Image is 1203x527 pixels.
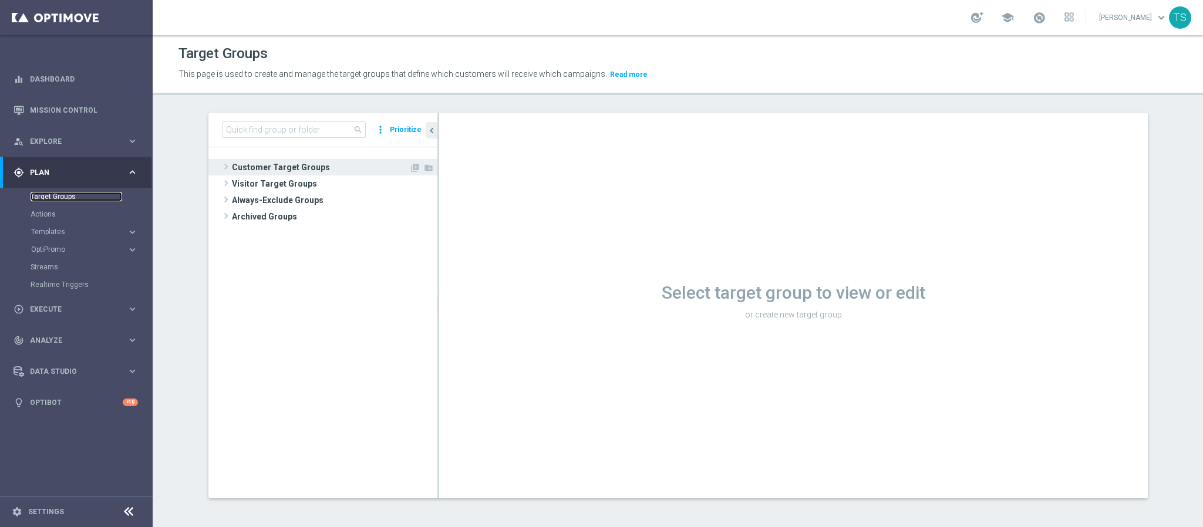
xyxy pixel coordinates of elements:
button: Mission Control [13,106,139,115]
span: Archived Groups [232,208,437,225]
div: Mission Control [14,94,138,126]
div: Data Studio [14,366,127,377]
span: Execute [30,306,127,313]
span: This page is used to create and manage the target groups that define which customers will receive... [178,69,607,79]
button: lightbulb Optibot +10 [13,398,139,407]
h1: Target Groups [178,45,268,62]
button: chevron_left [426,122,437,138]
span: Analyze [30,337,127,344]
h1: Select target group to view or edit [439,282,1148,303]
div: Optibot [14,387,138,418]
div: Explore [14,136,127,147]
i: track_changes [14,335,24,346]
button: OptiPromo keyboard_arrow_right [31,245,139,254]
div: Analyze [14,335,127,346]
a: Settings [28,508,64,515]
i: keyboard_arrow_right [127,335,138,346]
button: track_changes Analyze keyboard_arrow_right [13,336,139,345]
i: chevron_left [426,125,437,136]
span: Plan [30,169,127,176]
button: Prioritize [388,122,423,138]
i: keyboard_arrow_right [127,167,138,178]
i: gps_fixed [14,167,24,178]
span: keyboard_arrow_down [1155,11,1168,24]
button: Read more [609,68,649,81]
button: play_circle_outline Execute keyboard_arrow_right [13,305,139,314]
a: [PERSON_NAME]keyboard_arrow_down [1098,9,1169,26]
button: equalizer Dashboard [13,75,139,84]
div: OptiPromo [31,241,151,258]
div: Dashboard [14,63,138,94]
div: Execute [14,304,127,315]
button: Templates keyboard_arrow_right [31,227,139,237]
div: Realtime Triggers [31,276,151,293]
div: Templates [31,228,127,235]
i: play_circle_outline [14,304,24,315]
div: Actions [31,205,151,223]
div: Target Groups [31,188,151,205]
a: Actions [31,210,122,219]
i: keyboard_arrow_right [127,227,138,238]
button: person_search Explore keyboard_arrow_right [13,137,139,146]
span: school [1001,11,1014,24]
button: Data Studio keyboard_arrow_right [13,367,139,376]
a: Realtime Triggers [31,280,122,289]
span: Data Studio [30,368,127,375]
i: keyboard_arrow_right [127,136,138,147]
a: Target Groups [31,192,122,201]
span: Always-Exclude Groups [232,192,437,208]
span: Customer Target Groups [232,159,409,175]
span: Templates [31,228,115,235]
i: person_search [14,136,24,147]
div: Plan [14,167,127,178]
i: keyboard_arrow_right [127,366,138,377]
i: keyboard_arrow_right [127,303,138,315]
span: Explore [30,138,127,145]
span: Visitor Target Groups [232,175,437,192]
a: Mission Control [30,94,138,126]
i: keyboard_arrow_right [127,244,138,255]
span: OptiPromo [31,246,115,253]
button: gps_fixed Plan keyboard_arrow_right [13,168,139,177]
div: +10 [123,398,138,406]
a: Dashboard [30,63,138,94]
i: more_vert [375,121,386,138]
div: Streams [31,258,151,276]
a: Optibot [30,387,123,418]
i: equalizer [14,74,24,85]
div: Templates [31,223,151,241]
i: settings [12,506,22,517]
a: Streams [31,262,122,272]
input: Quick find group or folder [223,121,366,138]
i: lightbulb [14,397,24,408]
div: TS [1169,6,1191,29]
div: OptiPromo [31,246,127,253]
p: or create new target group [439,309,1148,320]
i: Add Target group [410,163,420,173]
i: Add Folder [424,163,433,173]
span: search [353,125,363,134]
